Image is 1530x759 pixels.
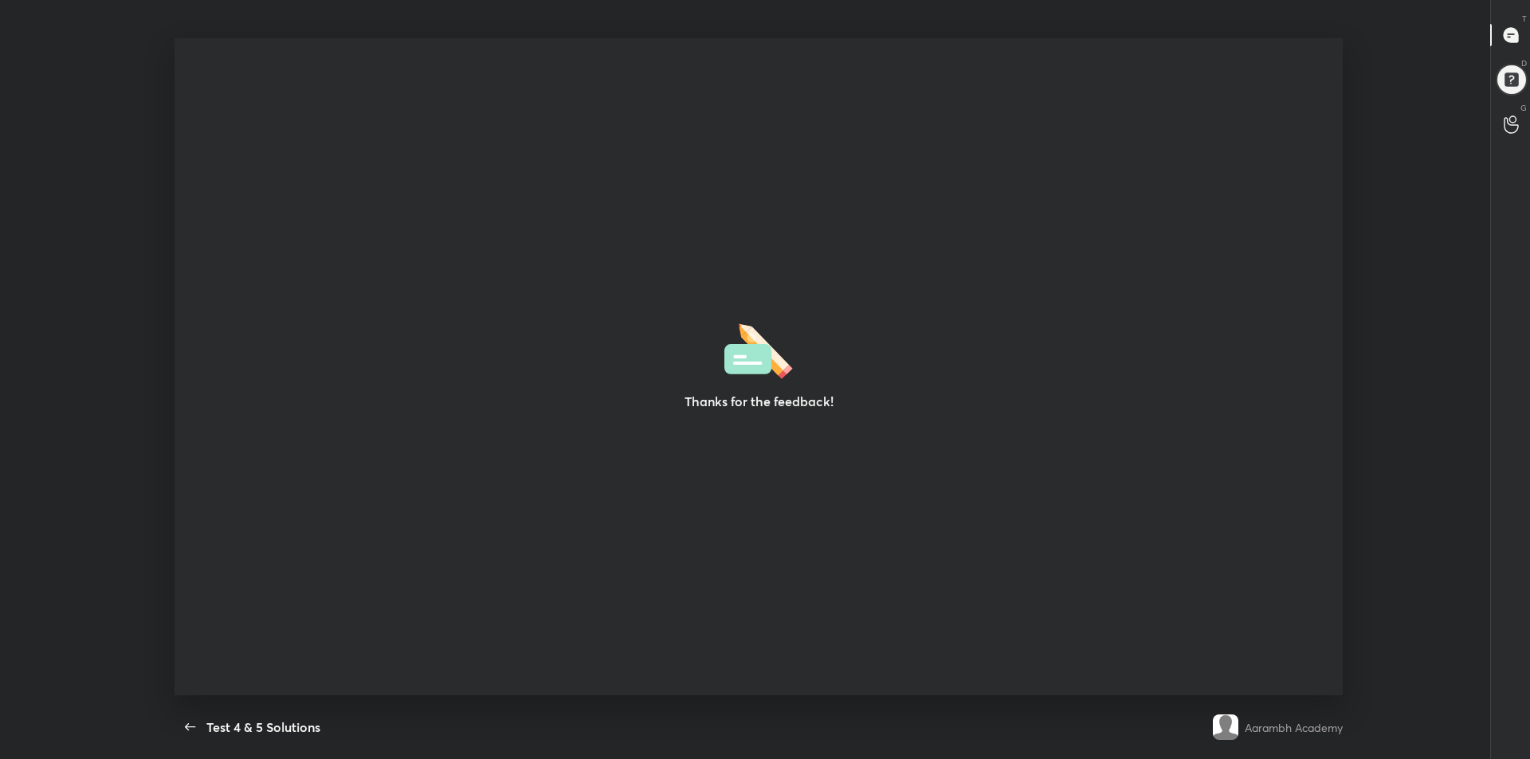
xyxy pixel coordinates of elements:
[1521,57,1527,69] p: D
[1245,719,1343,736] div: Aarambh Academy
[1522,13,1527,25] p: T
[685,392,834,411] h3: Thanks for the feedback!
[1213,714,1238,740] img: default.png
[1520,102,1527,114] p: G
[206,718,320,737] div: Test 4 & 5 Solutions
[724,319,793,379] img: feedbackThanks.36dea665.svg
